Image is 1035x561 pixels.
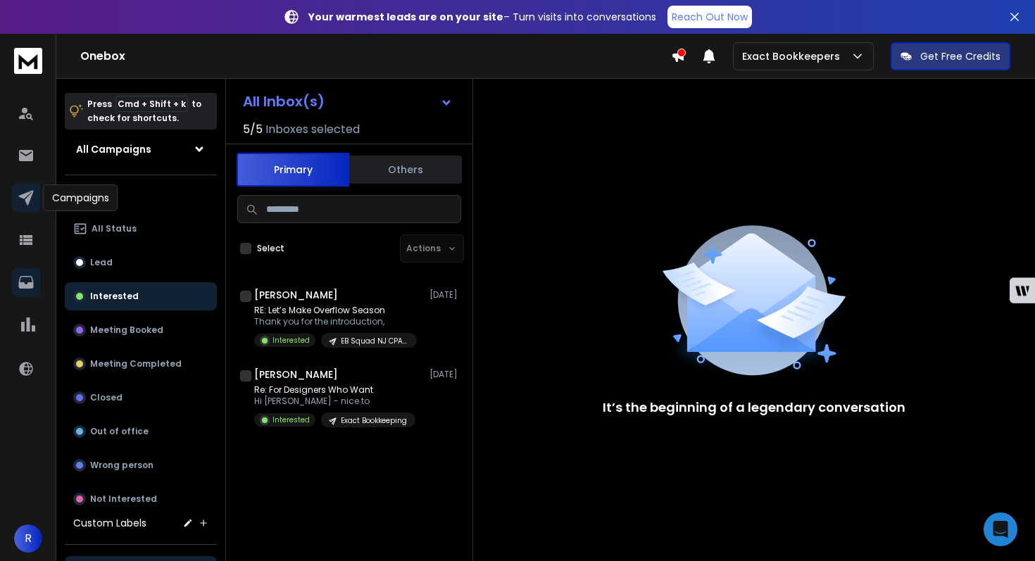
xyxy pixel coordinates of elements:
[14,48,42,74] img: logo
[254,316,417,327] p: Thank you for the introduction,
[65,350,217,378] button: Meeting Completed
[265,121,360,138] h3: Inboxes selected
[232,87,464,115] button: All Inbox(s)
[308,10,503,24] strong: Your warmest leads are on your site
[87,97,201,125] p: Press to check for shortcuts.
[92,223,137,234] p: All Status
[254,396,415,407] p: Hi [PERSON_NAME] - nice to
[254,384,415,396] p: Re: For Designers Who Want
[65,417,217,446] button: Out of office
[65,248,217,277] button: Lead
[667,6,752,28] a: Reach Out Now
[272,335,310,346] p: Interested
[76,142,151,156] h1: All Campaigns
[65,316,217,344] button: Meeting Booked
[90,257,113,268] p: Lead
[90,493,157,505] p: Not Interested
[243,94,325,108] h1: All Inbox(s)
[65,485,217,513] button: Not Interested
[272,415,310,425] p: Interested
[308,10,656,24] p: – Turn visits into conversations
[603,398,905,417] p: It’s the beginning of a legendary conversation
[90,358,182,370] p: Meeting Completed
[65,215,217,243] button: All Status
[254,367,338,382] h1: [PERSON_NAME]
[43,184,118,211] div: Campaigns
[254,288,338,302] h1: [PERSON_NAME]
[254,305,417,316] p: RE: Let’s Make Overflow Season
[14,524,42,553] button: R
[115,96,188,112] span: Cmd + Shift + k
[349,154,462,185] button: Others
[243,121,263,138] span: 5 / 5
[742,49,846,63] p: Exact Bookkeepers
[65,282,217,310] button: Interested
[65,187,217,206] h3: Filters
[341,415,407,426] p: Exact Bookkeeping
[341,336,408,346] p: EB Squad NJ CPA List
[257,243,284,254] label: Select
[429,289,461,301] p: [DATE]
[90,460,153,471] p: Wrong person
[90,392,123,403] p: Closed
[90,324,163,336] p: Meeting Booked
[65,451,217,479] button: Wrong person
[237,153,349,187] button: Primary
[90,426,149,437] p: Out of office
[891,42,1010,70] button: Get Free Credits
[984,512,1017,546] div: Open Intercom Messenger
[65,384,217,412] button: Closed
[90,291,139,302] p: Interested
[73,516,146,530] h3: Custom Labels
[429,369,461,380] p: [DATE]
[65,135,217,163] button: All Campaigns
[920,49,1000,63] p: Get Free Credits
[672,10,748,24] p: Reach Out Now
[80,48,671,65] h1: Onebox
